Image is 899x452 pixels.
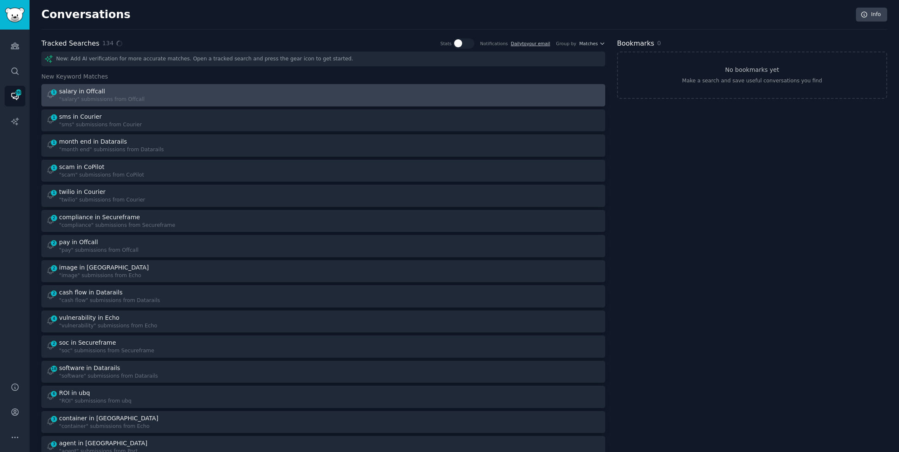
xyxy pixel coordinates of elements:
[50,240,58,246] span: 2
[480,41,508,46] div: Notifications
[59,87,105,96] div: salary in Offcall
[41,160,605,182] a: 1scam in CoPilot"scam" submissions from CoPilot
[41,84,605,106] a: 1salary in Offcall"salary" submissions from Offcall
[50,366,58,372] span: 18
[50,316,58,321] span: 4
[59,297,160,305] div: "cash flow" submissions from Datarails
[617,38,654,49] h2: Bookmarks
[59,196,145,204] div: "twilio" submissions from Courier
[41,235,605,257] a: 2pay in Offcall"pay" submissions from Offcall
[50,391,58,397] span: 6
[50,215,58,221] span: 2
[59,213,140,222] div: compliance in Secureframe
[50,89,58,95] span: 1
[59,263,149,272] div: image in [GEOGRAPHIC_DATA]
[440,41,452,46] div: Stats
[41,38,99,49] h2: Tracked Searches
[59,238,98,247] div: pay in Offcall
[59,272,150,280] div: "image" submissions from Echo
[50,416,58,422] span: 3
[50,114,58,120] span: 1
[59,172,144,179] div: "scam" submissions from CoPilot
[59,347,154,355] div: "soc" submissions from Secureframe
[41,210,605,232] a: 2compliance in Secureframe"compliance" submissions from Secureframe
[59,389,90,398] div: ROI in ubq
[59,439,147,448] div: agent in [GEOGRAPHIC_DATA]
[102,39,114,48] span: 134
[50,139,58,145] span: 1
[59,96,145,103] div: "salary" submissions from Offcall
[59,121,142,129] div: "sms" submissions from Courier
[59,313,119,322] div: vulnerability in Echo
[725,65,779,74] h3: No bookmarks yet
[657,40,661,46] span: 0
[59,188,106,196] div: twilio in Courier
[59,247,138,254] div: "pay" submissions from Offcall
[41,260,605,283] a: 2image in [GEOGRAPHIC_DATA]"image" submissions from Echo
[5,8,24,22] img: GummySearch logo
[617,52,887,99] a: No bookmarks yetMake a search and save useful conversations you find
[59,112,102,121] div: sms in Courier
[41,185,605,207] a: 1twilio in Courier"twilio" submissions from Courier
[41,335,605,358] a: 2soc in Secureframe"soc" submissions from Secureframe
[59,146,164,154] div: "month end" submissions from Datarails
[41,8,130,22] h2: Conversations
[41,411,605,433] a: 3container in [GEOGRAPHIC_DATA]"container" submissions from Echo
[50,340,58,346] span: 2
[579,41,598,46] span: Matches
[556,41,576,46] div: Group by
[511,41,550,46] a: Dailytoyour email
[5,86,25,106] a: 269
[41,134,605,157] a: 1month end in Datarails"month end" submissions from Datarails
[59,322,157,330] div: "vulnerability" submissions from Echo
[50,265,58,271] span: 2
[59,423,160,430] div: "container" submissions from Echo
[59,364,120,373] div: software in Datarails
[41,72,108,81] span: New Keyword Matches
[59,288,122,297] div: cash flow in Datarails
[59,222,175,229] div: "compliance" submissions from Secureframe
[41,386,605,408] a: 6ROI in ubq"ROI" submissions from ubq
[856,8,887,22] a: Info
[59,163,104,172] div: scam in CoPilot
[50,441,58,447] span: 3
[682,77,822,85] div: Make a search and save useful conversations you find
[59,137,127,146] div: month end in Datarails
[41,52,605,66] div: New: Add AI verification for more accurate matches. Open a tracked search and press the gear icon...
[50,190,58,196] span: 1
[59,338,116,347] div: soc in Secureframe
[59,414,158,423] div: container in [GEOGRAPHIC_DATA]
[41,310,605,333] a: 4vulnerability in Echo"vulnerability" submissions from Echo
[579,41,605,46] button: Matches
[41,109,605,132] a: 1sms in Courier"sms" submissions from Courier
[50,165,58,171] span: 1
[41,361,605,383] a: 18software in Datarails"software" submissions from Datarails
[15,90,22,95] span: 269
[41,285,605,308] a: 2cash flow in Datarails"cash flow" submissions from Datarails
[59,373,158,380] div: "software" submissions from Datarails
[59,398,132,405] div: "ROI" submissions from ubq
[50,290,58,296] span: 2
